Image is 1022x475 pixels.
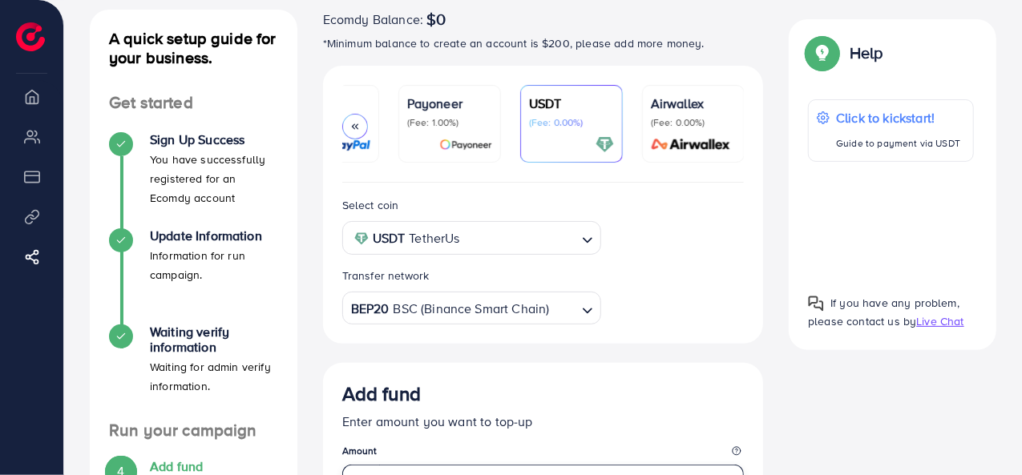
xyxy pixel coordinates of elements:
[651,94,736,113] p: Airwallex
[465,226,576,251] input: Search for option
[342,197,399,213] label: Select coin
[916,313,963,329] span: Live Chat
[342,221,602,254] div: Search for option
[342,268,430,284] label: Transfer network
[529,116,614,129] p: (Fee: 0.00%)
[407,116,492,129] p: (Fee: 1.00%)
[409,227,459,250] span: TetherUs
[551,296,576,321] input: Search for option
[596,135,614,154] img: card
[836,108,960,127] p: Click to kickstart!
[16,22,45,51] img: logo
[323,10,423,29] span: Ecomdy Balance:
[426,10,446,29] span: $0
[150,132,278,147] h4: Sign Up Success
[354,231,369,246] img: coin
[808,295,959,329] span: If you have any problem, please contact us by
[90,93,297,113] h4: Get started
[808,296,824,312] img: Popup guide
[342,382,421,405] h3: Add fund
[373,227,406,250] strong: USDT
[407,94,492,113] p: Payoneer
[90,324,297,421] li: Waiting verify information
[90,228,297,324] li: Update Information
[150,324,278,355] h4: Waiting verify information
[90,132,297,228] li: Sign Up Success
[342,444,745,464] legend: Amount
[342,292,602,324] div: Search for option
[150,357,278,396] p: Waiting for admin verify information.
[836,134,960,153] p: Guide to payment via USDT
[651,116,736,129] p: (Fee: 0.00%)
[394,297,550,320] span: BSC (Binance Smart Chain)
[150,228,278,244] h4: Update Information
[342,412,745,431] p: Enter amount you want to top-up
[150,150,278,207] p: You have successfully registered for an Ecomdy account
[90,29,297,67] h4: A quick setup guide for your business.
[150,459,278,474] h4: Add fund
[316,135,370,154] img: card
[323,34,764,53] p: *Minimum balance to create an account is $200, please add more money.
[808,38,837,67] img: Popup guide
[150,246,278,284] p: Information for run campaign.
[90,421,297,441] h4: Run your campaign
[646,135,736,154] img: card
[351,297,390,320] strong: BEP20
[529,94,614,113] p: USDT
[850,43,883,62] p: Help
[439,135,492,154] img: card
